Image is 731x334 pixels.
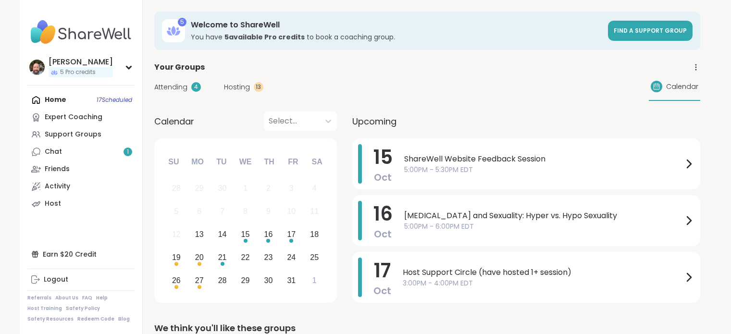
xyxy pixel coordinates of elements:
div: 2 [266,182,271,195]
span: 3:00PM - 4:00PM EDT [403,278,683,288]
div: 28 [218,274,227,287]
div: Choose Monday, October 20th, 2025 [189,247,210,268]
div: 5 [178,18,186,26]
div: 18 [310,228,319,241]
a: Redeem Code [77,316,114,322]
img: Brian_L [29,60,45,75]
span: Find a support group [614,26,687,35]
div: Friends [45,164,70,174]
span: 17 [374,257,391,284]
div: Choose Saturday, October 18th, 2025 [304,224,325,245]
div: Chat [45,147,62,157]
div: Not available Tuesday, September 30th, 2025 [212,178,233,199]
div: 9 [266,205,271,218]
div: Mo [187,151,208,173]
div: 22 [241,251,250,264]
div: 29 [195,182,204,195]
b: 5 available Pro credit s [224,32,305,42]
a: Activity [27,178,135,195]
div: 21 [218,251,227,264]
div: Choose Saturday, October 25th, 2025 [304,247,325,268]
a: Referrals [27,295,51,301]
div: 20 [195,251,204,264]
a: Find a support group [608,21,693,41]
div: month 2025-10 [165,177,326,292]
span: 5:00PM - 5:30PM EDT [404,165,683,175]
div: Not available Wednesday, October 8th, 2025 [235,201,256,222]
div: Fr [283,151,304,173]
div: 31 [287,274,296,287]
div: Not available Sunday, October 5th, 2025 [166,201,187,222]
div: Choose Tuesday, October 14th, 2025 [212,224,233,245]
div: Choose Saturday, November 1st, 2025 [304,270,325,291]
div: Host [45,199,61,209]
span: Oct [374,171,392,184]
div: 12 [172,228,181,241]
div: 6 [197,205,201,218]
div: Tu [211,151,232,173]
div: Not available Sunday, September 28th, 2025 [166,178,187,199]
div: 30 [264,274,273,287]
div: 24 [287,251,296,264]
div: Choose Monday, October 27th, 2025 [189,270,210,291]
div: 14 [218,228,227,241]
div: Choose Monday, October 13th, 2025 [189,224,210,245]
div: 27 [195,274,204,287]
div: [PERSON_NAME] [49,57,113,67]
span: Your Groups [154,62,205,73]
h3: Welcome to ShareWell [191,20,602,30]
a: FAQ [82,295,92,301]
div: Not available Wednesday, October 1st, 2025 [235,178,256,199]
span: Host Support Circle (have hosted 1+ session) [403,267,683,278]
div: 26 [172,274,181,287]
div: Choose Tuesday, October 28th, 2025 [212,270,233,291]
span: Calendar [154,115,194,128]
div: Not available Friday, October 10th, 2025 [281,201,302,222]
div: Logout [44,275,68,285]
div: Not available Saturday, October 11th, 2025 [304,201,325,222]
span: 5:00PM - 6:00PM EDT [404,222,683,232]
span: 1 [127,148,129,156]
div: 17 [287,228,296,241]
div: Support Groups [45,130,101,139]
div: 15 [241,228,250,241]
span: 16 [373,200,393,227]
div: 29 [241,274,250,287]
div: Not available Monday, September 29th, 2025 [189,178,210,199]
div: Choose Friday, October 24th, 2025 [281,247,302,268]
div: Earn $20 Credit [27,246,135,263]
span: 5 Pro credits [60,68,96,76]
div: 5 [174,205,178,218]
a: Safety Resources [27,316,74,322]
div: Not available Tuesday, October 7th, 2025 [212,201,233,222]
a: Expert Coaching [27,109,135,126]
div: Choose Thursday, October 23rd, 2025 [258,247,279,268]
a: Support Groups [27,126,135,143]
h3: You have to book a coaching group. [191,32,602,42]
div: Choose Wednesday, October 15th, 2025 [235,224,256,245]
span: Oct [373,284,391,297]
div: 8 [243,205,248,218]
div: 3 [289,182,294,195]
div: Not available Friday, October 3rd, 2025 [281,178,302,199]
a: Blog [118,316,130,322]
a: Logout [27,271,135,288]
div: Choose Wednesday, October 29th, 2025 [235,270,256,291]
span: Oct [374,227,392,241]
span: [MEDICAL_DATA] and Sexuality: Hyper vs. Hypo Sexuality [404,210,683,222]
div: Choose Tuesday, October 21st, 2025 [212,247,233,268]
span: Attending [154,82,187,92]
div: 1 [243,182,248,195]
div: Choose Thursday, October 16th, 2025 [258,224,279,245]
div: Su [163,151,184,173]
div: 30 [218,182,227,195]
div: Choose Thursday, October 30th, 2025 [258,270,279,291]
div: 4 [191,82,201,92]
span: Calendar [666,82,698,92]
div: Not available Monday, October 6th, 2025 [189,201,210,222]
a: Safety Policy [66,305,100,312]
a: Host [27,195,135,212]
a: Chat1 [27,143,135,161]
div: Choose Friday, October 31st, 2025 [281,270,302,291]
div: Not available Thursday, October 2nd, 2025 [258,178,279,199]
